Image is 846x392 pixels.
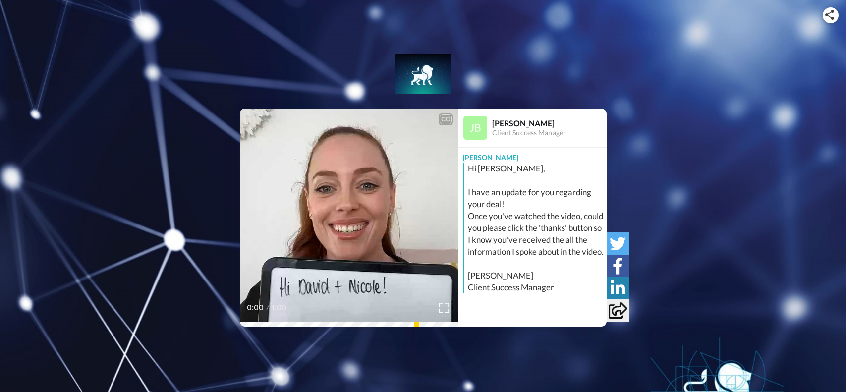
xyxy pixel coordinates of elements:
[458,148,607,163] div: [PERSON_NAME]
[492,129,606,137] div: Client Success Manager
[492,118,606,128] div: [PERSON_NAME]
[825,10,834,20] img: ic_share.svg
[272,302,289,314] span: 1:00
[439,303,449,313] img: Full screen
[247,302,264,314] span: 0:00
[440,114,452,124] div: CC
[468,163,604,293] div: Hi [PERSON_NAME], I have an update for you regarding your deal! Once you've watched the video, co...
[395,54,451,94] img: Lydian Financial Services logo
[266,302,270,314] span: /
[463,116,487,140] img: Profile Image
